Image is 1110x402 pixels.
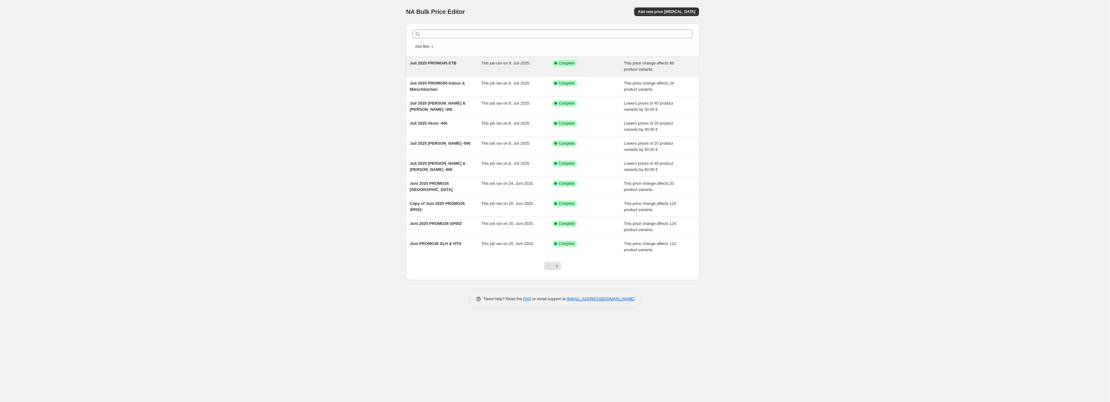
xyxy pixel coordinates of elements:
[559,121,574,126] span: Complete
[624,81,674,92] span: This price change affects 24 product variants.
[559,81,574,86] span: Complete
[638,9,695,14] span: Add new price [MEDICAL_DATA]
[624,141,673,152] span: Lowers prices of 20 product variants by 50.00 €
[553,262,561,270] button: Next
[484,296,523,301] span: Need help? Read the
[410,221,462,226] span: Juni 2025 PROMO26 SP002
[410,141,471,146] span: Juli 2025 [PERSON_NAME] -50€
[481,241,534,246] span: This job ran on 20. Juni 2025.
[559,101,574,106] span: Complete
[410,121,447,126] span: Juli 2025 Aksel -40€
[410,61,457,65] span: Juli 2025 PROMO45 ETB
[481,181,534,186] span: This job ran on 24. Juni 2025.
[559,61,574,66] span: Complete
[481,61,531,65] span: This job ran on 9. Juli 2025.
[415,44,430,49] span: Add filter
[412,43,437,50] button: Add filter
[567,296,635,301] a: [EMAIL_ADDRESS][DOMAIN_NAME]
[624,201,676,212] span: This price change affects 124 product variants.
[559,221,574,226] span: Complete
[544,262,561,270] nav: Pagination
[410,241,461,246] span: Juni PROMO30 SLH & HTH
[410,81,465,92] span: Juli 2025 PROMO50 Indoor & Matschküchen
[624,101,673,112] span: Lowers prices of 40 product variants by 30.00 €
[624,121,673,132] span: Lowers prices of 20 product variants by 40.00 €
[410,201,465,212] span: Copy of Juni 2025 PROMO26 SP002
[481,121,531,126] span: This job ran on 8. Juli 2025.
[523,296,531,301] a: FAQ
[410,181,453,192] span: Juni 2025 PROMO35 [GEOGRAPHIC_DATA]
[481,101,531,106] span: This job ran on 8. Juli 2025.
[481,161,531,166] span: This job ran on 8. Juli 2025.
[624,221,676,232] span: This price change affects 124 product variants.
[634,7,699,16] button: Add new price [MEDICAL_DATA]
[624,61,674,72] span: This price change affects 88 product variants.
[410,161,466,172] span: Juli 2025 [PERSON_NAME] & [PERSON_NAME] -80€
[559,241,574,246] span: Complete
[624,241,676,252] span: This price change affects 112 product variants.
[481,141,531,146] span: This job ran on 8. Juli 2025.
[410,101,466,112] span: Juli 2025 [PERSON_NAME] & [PERSON_NAME] -30€
[624,161,673,172] span: Lowers prices of 40 product variants by 80.00 €
[406,8,465,15] span: NA Bulk Price Editor
[559,181,574,186] span: Complete
[624,181,674,192] span: This price change affects 20 product variants.
[481,81,531,85] span: This job ran on 9. Juli 2025.
[559,201,574,206] span: Complete
[481,201,534,206] span: This job ran on 20. Juni 2025.
[481,221,534,226] span: This job ran on 20. Juni 2025.
[531,296,567,301] span: or email support at
[559,141,574,146] span: Complete
[559,161,574,166] span: Complete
